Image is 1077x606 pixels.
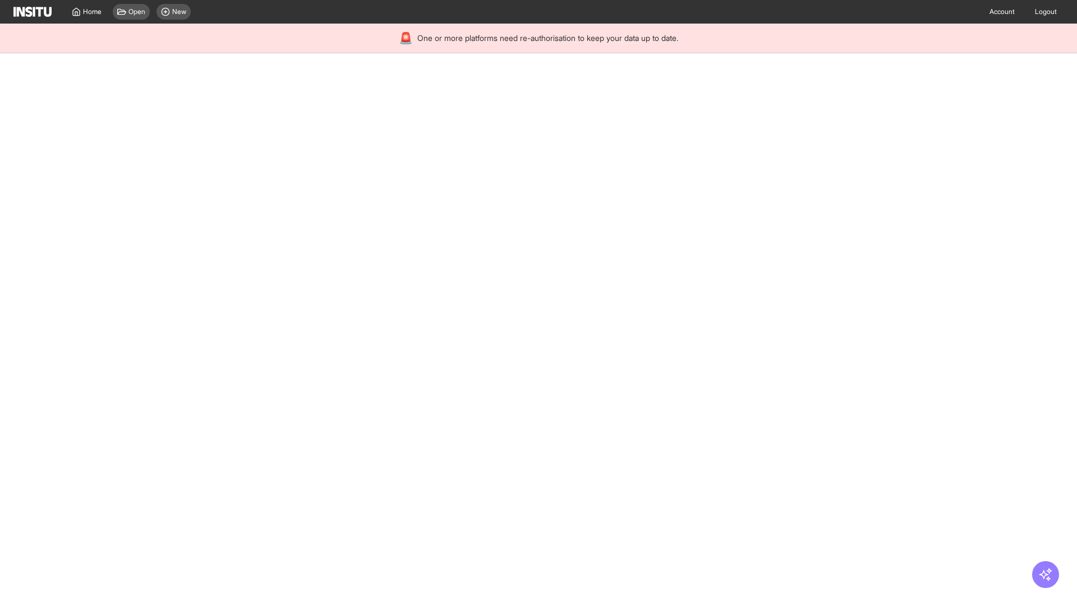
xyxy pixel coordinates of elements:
[13,7,52,17] img: Logo
[83,7,102,16] span: Home
[128,7,145,16] span: Open
[172,7,186,16] span: New
[399,30,413,46] div: 🚨
[417,33,678,44] span: One or more platforms need re-authorisation to keep your data up to date.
